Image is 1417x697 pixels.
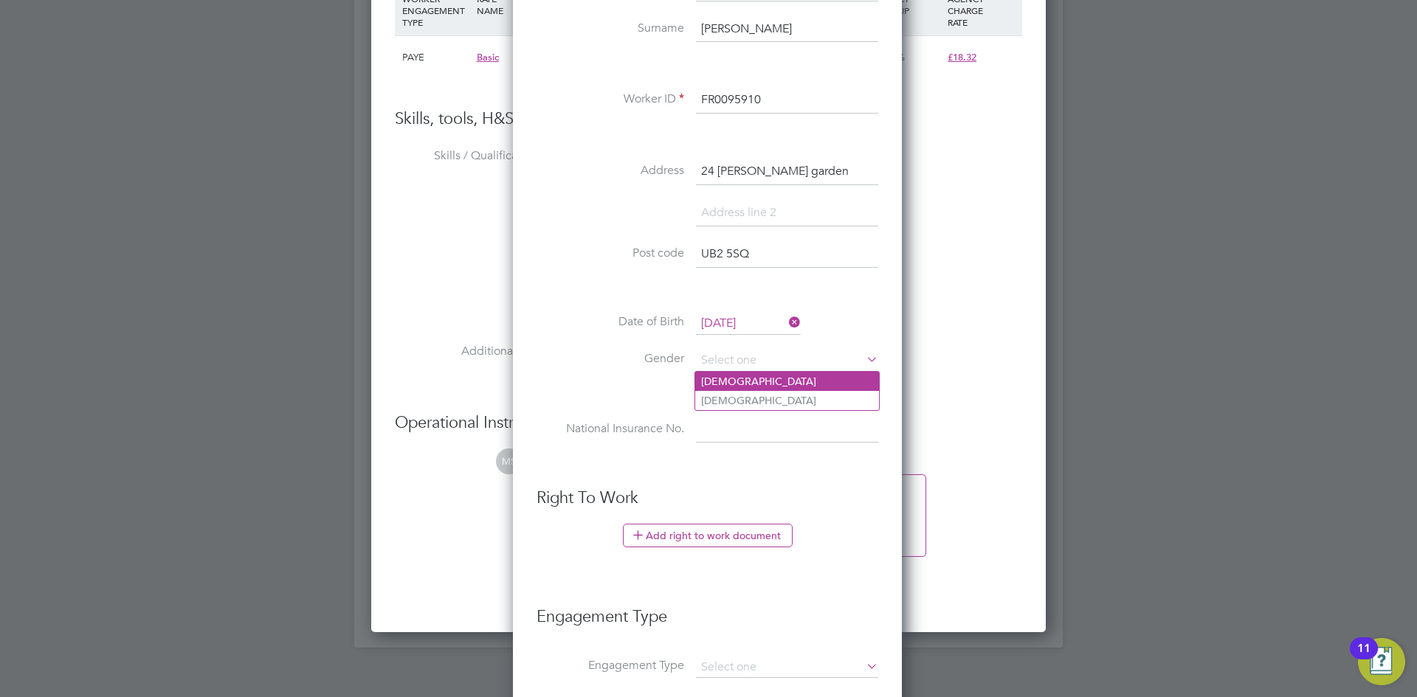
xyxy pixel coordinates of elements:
[696,200,878,226] input: Address line 2
[395,412,1022,434] h3: Operational Instructions & Comments
[1358,638,1405,685] button: Open Resource Center, 11 new notifications
[395,344,542,359] label: Additional H&S
[537,21,684,36] label: Surname
[395,108,1022,130] h3: Skills, tools, H&S
[948,51,976,63] span: £18.32
[399,36,473,79] div: PAYE
[696,657,878,678] input: Select one
[537,421,684,437] label: National Insurance No.
[537,163,684,178] label: Address
[696,159,878,185] input: Address line 1
[477,51,499,63] span: Basic
[537,91,684,107] label: Worker ID
[395,271,542,287] label: Tools
[695,372,879,391] li: [DEMOGRAPHIC_DATA]
[395,148,542,164] label: Skills / Qualifications
[537,351,684,367] label: Gender
[537,246,684,261] label: Post code
[537,592,878,628] h3: Engagement Type
[496,448,522,474] span: MS
[1357,648,1371,667] div: 11
[696,313,801,335] input: Select one
[537,488,878,509] h3: Right To Work
[695,391,879,410] li: [DEMOGRAPHIC_DATA]
[537,658,684,673] label: Engagement Type
[623,524,793,547] button: Add right to work document
[537,314,684,330] label: Date of Birth
[696,350,878,372] input: Select one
